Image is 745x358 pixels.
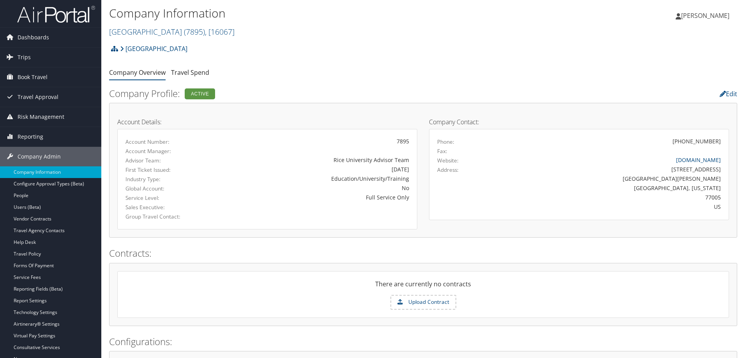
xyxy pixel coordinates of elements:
[125,157,212,164] label: Advisor Team:
[18,48,31,67] span: Trips
[224,193,409,201] div: Full Service Only
[118,279,729,295] div: There are currently no contracts
[125,175,212,183] label: Industry Type:
[109,87,524,100] h2: Company Profile:
[224,175,409,183] div: Education/University/Training
[391,296,455,309] label: Upload Contract
[18,127,43,146] span: Reporting
[125,213,212,220] label: Group Travel Contact:
[109,68,166,77] a: Company Overview
[673,137,721,145] div: [PHONE_NUMBER]
[437,138,454,146] label: Phone:
[109,26,235,37] a: [GEOGRAPHIC_DATA]
[224,184,409,192] div: No
[224,137,409,145] div: 7895
[109,5,528,21] h1: Company Information
[676,156,721,164] a: [DOMAIN_NAME]
[117,119,417,125] h4: Account Details:
[125,138,212,146] label: Account Number:
[125,194,212,202] label: Service Level:
[205,26,235,37] span: , [ 16067 ]
[17,5,95,23] img: airportal-logo.png
[125,147,212,155] label: Account Manager:
[437,157,459,164] label: Website:
[125,185,212,192] label: Global Account:
[511,193,721,201] div: 77005
[18,87,58,107] span: Travel Approval
[720,90,737,98] a: Edit
[125,203,212,211] label: Sales Executive:
[681,11,729,20] span: [PERSON_NAME]
[109,335,737,348] h2: Configurations:
[511,175,721,183] div: [GEOGRAPHIC_DATA][PERSON_NAME]
[437,166,459,174] label: Address:
[18,107,64,127] span: Risk Management
[18,67,48,87] span: Book Travel
[511,165,721,173] div: [STREET_ADDRESS]
[18,147,61,166] span: Company Admin
[511,203,721,211] div: US
[224,156,409,164] div: Rice University Advisor Team
[171,68,209,77] a: Travel Spend
[429,119,729,125] h4: Company Contact:
[511,184,721,192] div: [GEOGRAPHIC_DATA], [US_STATE]
[125,166,212,174] label: First Ticket Issued:
[184,26,205,37] span: ( 7895 )
[120,41,187,56] a: [GEOGRAPHIC_DATA]
[437,147,447,155] label: Fax:
[109,247,737,260] h2: Contracts:
[224,165,409,173] div: [DATE]
[676,4,737,27] a: [PERSON_NAME]
[18,28,49,47] span: Dashboards
[185,88,215,99] div: Active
